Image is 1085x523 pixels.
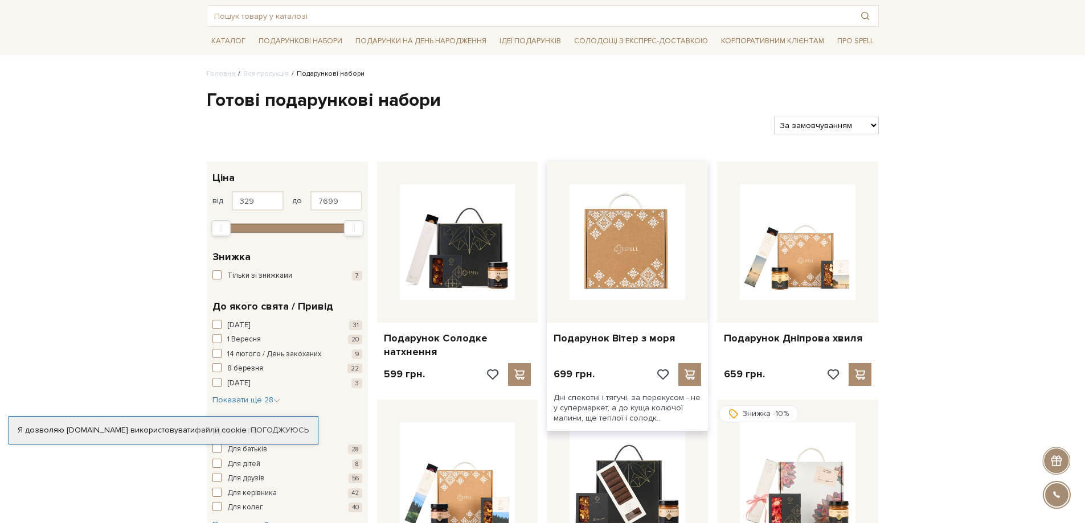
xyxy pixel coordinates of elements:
[716,32,829,50] a: Корпоративним клієнтам
[292,196,302,206] span: до
[207,32,250,50] a: Каталог
[212,459,362,470] button: Для дітей 8
[724,332,871,345] a: Подарунок Дніпрова хвиля
[348,488,362,498] span: 42
[554,368,595,381] p: 699 грн.
[351,378,362,388] span: 3
[232,191,284,211] input: Ціна
[211,220,231,236] div: Min
[349,320,362,330] span: 31
[547,386,708,431] div: Дні спекотні і тягучі, за перекусом - не у супермаркет, а до куща колючої малини, ще теплої і сол...
[344,220,363,236] div: Max
[351,32,491,50] a: Подарунки на День народження
[212,196,223,206] span: від
[227,334,261,345] span: 1 Вересня
[227,488,277,499] span: Для керівника
[212,334,362,345] button: 1 Вересня 20
[349,473,362,483] span: 56
[554,332,701,345] a: Подарунок Вітер з моря
[254,32,347,50] a: Подарункові набори
[212,320,362,331] button: [DATE] 31
[212,473,362,484] button: Для друзів 56
[227,349,321,360] span: 14 лютого / День закоханих
[227,270,292,282] span: Тільки зі знижками
[349,503,362,512] span: 40
[212,444,362,455] button: Для батьків 28
[212,270,362,282] button: Тільки зі знижками 7
[227,473,264,484] span: Для друзів
[212,349,362,360] button: 14 лютого / День закоханих 9
[348,335,362,344] span: 20
[227,363,263,374] span: 8 березня
[384,368,425,381] p: 599 грн.
[352,271,362,281] span: 7
[352,459,362,469] span: 8
[227,502,263,513] span: Для колег
[212,488,362,499] button: Для керівника 42
[212,378,362,389] button: [DATE] 3
[833,32,878,50] a: Про Spell
[227,320,250,331] span: [DATE]
[384,332,531,359] a: Подарунок Солодке натхнення
[212,170,235,186] span: Ціна
[348,444,362,454] span: 28
[724,368,765,381] p: 659 грн.
[212,394,280,406] button: Показати ще 28
[227,459,260,470] span: Для дітей
[852,6,878,26] button: Пошук товару у каталозі
[347,364,362,373] span: 22
[227,378,250,389] span: [DATE]
[212,395,280,405] span: Показати ще 28
[227,444,267,455] span: Для батьків
[195,425,247,435] a: файли cookie
[719,405,799,422] div: Знижка -10%
[212,502,362,513] button: Для колег 40
[289,69,365,79] li: Подарункові набори
[212,249,251,265] span: Знижка
[9,425,318,435] div: Я дозволяю [DOMAIN_NAME] використовувати
[207,69,235,78] a: Головна
[212,363,362,374] button: 8 березня 22
[310,191,362,211] input: Ціна
[570,31,713,51] a: Солодощі з експрес-доставкою
[570,184,685,300] img: Подарунок Вітер з моря
[251,425,309,435] a: Погоджуюсь
[207,89,879,113] h1: Готові подарункові набори
[243,69,289,78] a: Вся продукція
[495,32,566,50] a: Ідеї подарунків
[212,299,333,314] span: До якого свята / Привід
[207,6,852,26] input: Пошук товару у каталозі
[352,349,362,359] span: 9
